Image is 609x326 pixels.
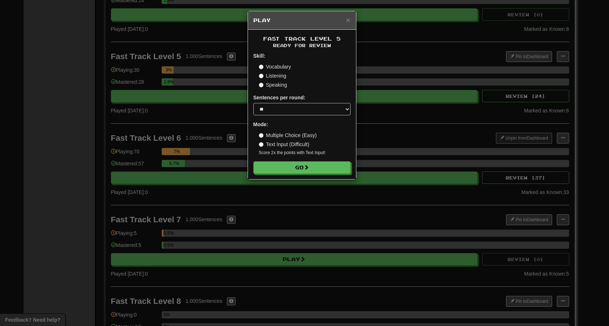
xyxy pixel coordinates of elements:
label: Listening [259,72,286,79]
h5: Play [253,17,351,24]
small: Score 2x the points with Text Input ! [259,150,351,156]
input: Listening [259,74,264,78]
span: × [346,16,350,24]
input: Vocabulary [259,65,264,69]
label: Text Input (Difficult) [259,141,310,148]
input: Speaking [259,83,264,87]
span: Fast Track Level 5 [263,36,341,42]
input: Multiple Choice (Easy) [259,133,264,138]
label: Vocabulary [259,63,291,70]
button: Go [253,161,351,174]
button: Close [346,16,350,24]
label: Sentences per round: [253,94,306,101]
label: Speaking [259,81,287,88]
small: Ready for Review [253,42,351,49]
strong: Skill: [253,53,265,59]
input: Text Input (Difficult) [259,142,264,147]
strong: Mode: [253,121,268,127]
label: Multiple Choice (Easy) [259,132,317,139]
